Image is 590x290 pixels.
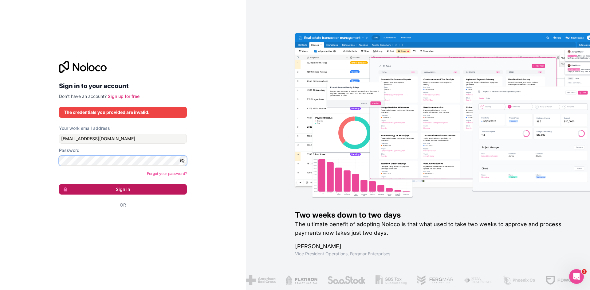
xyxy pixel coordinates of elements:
[295,220,570,237] h2: The ultimate benefit of adopting Noloco is that what used to take two weeks to approve and proces...
[285,275,317,285] img: /assets/flatiron-C8eUkumj.png
[295,242,570,251] h1: [PERSON_NAME]
[545,275,581,285] img: /assets/fdworks-Bi04fVtw.png
[582,269,587,274] span: 1
[59,134,187,144] input: Email address
[295,210,570,220] h1: Two weeks down to two days
[120,202,126,208] span: Or
[327,275,366,285] img: /assets/saastock-C6Zbiodz.png
[417,275,454,285] img: /assets/fergmar-CudnrXN5.png
[376,275,407,285] img: /assets/gbstax-C-GtDUiK.png
[59,184,187,195] button: Sign in
[569,269,584,284] iframe: Intercom live chat
[59,94,107,99] span: Don't have an account?
[56,215,185,228] iframe: Sign in with Google Button
[502,275,536,285] img: /assets/phoenix-BREaitsQ.png
[295,251,570,257] h1: Vice President Operations , Fergmar Enterprises
[64,109,182,115] div: The credentials you provided are invalid.
[59,80,187,91] h2: Sign in to your account
[108,94,140,99] a: Sign up for free
[464,275,493,285] img: /assets/fiera-fwj2N5v4.png
[59,156,187,166] input: Password
[59,147,80,153] label: Password
[147,171,187,176] a: Forgot your password?
[59,125,110,131] label: Your work email address
[246,275,276,285] img: /assets/american-red-cross-BAupjrZR.png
